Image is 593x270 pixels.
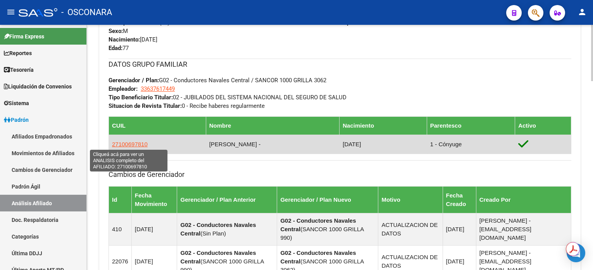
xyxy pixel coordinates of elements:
[476,213,571,245] td: [PERSON_NAME] - [EMAIL_ADDRESS][DOMAIN_NAME]
[4,99,29,107] span: Sistema
[577,7,587,17] mat-icon: person
[277,213,378,245] td: ( )
[109,59,571,70] h3: DATOS GRUPO FAMILIAR
[378,213,443,245] td: ACTUALIZACION DE DATOS
[109,169,571,180] h3: Cambios de Gerenciador
[109,102,182,109] strong: Situacion de Revista Titular:
[150,19,170,26] i: NO (00)
[61,4,112,21] span: - OSCONARA
[177,213,277,245] td: ( )
[109,94,346,101] span: 02 - JUBILADOS DEL SISTEMA NACIONAL DEL SEGURO DE SALUD
[177,186,277,213] th: Gerenciador / Plan Anterior
[280,226,364,241] span: SANCOR 1000 GRILLA 990
[280,217,356,232] strong: G02 - Conductores Navales Central
[109,45,122,52] strong: Edad:
[515,116,571,135] th: Activo
[109,19,147,26] strong: Discapacitado:
[180,249,256,265] strong: G02 - Conductores Navales Central
[109,28,128,35] span: M
[280,249,356,265] strong: G02 - Conductores Navales Central
[131,213,177,245] td: [DATE]
[180,222,256,237] strong: G02 - Conductores Navales Central
[109,94,173,101] strong: Tipo Beneficiario Titular:
[141,85,175,92] span: 33637617449
[4,32,44,41] span: Firma Express
[109,116,206,135] th: CUIL
[4,49,32,57] span: Reportes
[109,45,129,52] span: 77
[109,85,138,92] strong: Empleador:
[109,28,123,35] strong: Sexo:
[340,116,427,135] th: Nacimiento
[202,230,224,237] span: Sin Plan
[476,186,571,213] th: Creado Por
[427,135,515,154] td: 1 - Cónyuge
[109,77,159,84] strong: Gerenciador / Plan:
[109,213,132,245] td: 410
[4,116,29,124] span: Padrón
[277,186,378,213] th: Gerenciador / Plan Nuevo
[4,82,72,91] span: Liquidación de Convenios
[109,102,265,109] span: 0 - Recibe haberes regularmente
[6,7,16,17] mat-icon: menu
[427,116,515,135] th: Parentesco
[443,186,476,213] th: Fecha Creado
[112,141,148,147] span: 27100697810
[109,36,157,43] span: [DATE]
[443,213,476,245] td: [DATE]
[109,36,140,43] strong: Nacimiento:
[206,116,340,135] th: Nombre
[378,186,443,213] th: Motivo
[109,77,326,84] span: G02 - Conductores Navales Central / SANCOR 1000 GRILLA 3062
[109,186,132,213] th: Id
[340,19,378,26] strong: Departamento:
[206,135,340,154] td: [PERSON_NAME] -
[340,135,427,154] td: [DATE]
[131,186,177,213] th: Fecha Movimiento
[4,66,34,74] span: Tesorería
